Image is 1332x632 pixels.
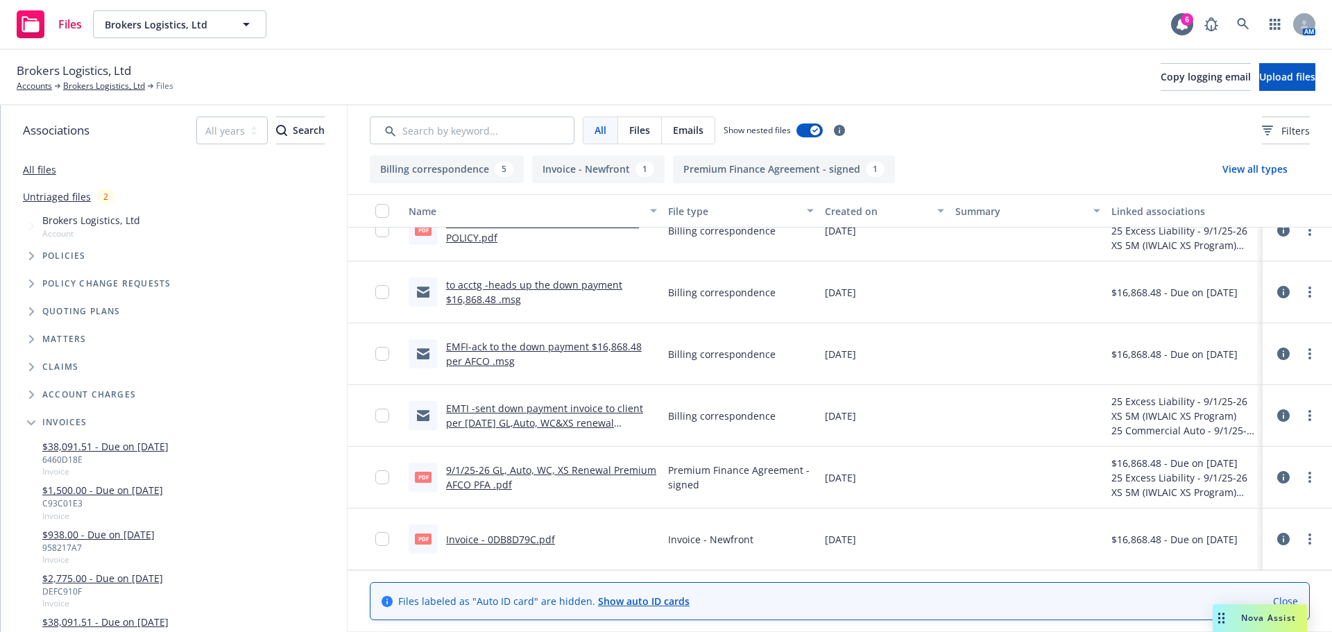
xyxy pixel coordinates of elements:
[1273,594,1298,608] a: Close
[370,117,574,144] input: Search by keyword...
[1161,70,1251,83] span: Copy logging email
[1161,63,1251,91] button: Copy logging email
[1241,612,1296,624] span: Nova Assist
[370,155,524,183] button: Billing correspondence
[446,533,555,546] a: Invoice - 0DB8D79C.pdf
[1301,531,1318,547] a: more
[1301,345,1318,362] a: more
[955,204,1086,219] div: Summary
[23,163,56,176] a: All files
[446,402,643,444] a: EMTI -sent down payment invoice to client per [DATE] GL,Auto, WC&XS renewal premium set up on AFC...
[668,463,814,492] span: Premium Finance Agreement - signed
[1111,532,1238,547] div: $16,868.48 - Due on [DATE]
[1262,117,1310,144] button: Filters
[668,223,776,238] span: Billing correspondence
[446,278,622,306] a: to acctg -heads up the down payment $16,868.48 .msg
[276,117,325,144] div: Search
[1301,284,1318,300] a: more
[1197,10,1225,38] a: Report a Bug
[673,155,895,183] button: Premium Finance Agreement - signed
[409,204,642,219] div: Name
[276,117,325,144] button: SearchSearch
[1111,223,1257,253] div: 25 Excess Liability - 9/1/25-26 XS 5M (IWLAIC XS Program)
[446,340,642,368] a: EMFI-ack to the down payment $16,868.48 per AFCO .msg
[1200,155,1310,183] button: View all types
[105,17,225,32] span: Brokers Logistics, Ltd
[825,409,856,423] span: [DATE]
[42,497,163,509] div: C93C01E3
[668,347,776,361] span: Billing correspondence
[668,409,776,423] span: Billing correspondence
[156,80,173,92] span: Files
[1111,204,1257,219] div: Linked associations
[598,595,690,608] a: Show auto ID cards
[446,463,656,491] a: 9/1/25-26 GL, Auto, WC, XS Renewal Premium AFCO PFA .pdf
[1111,470,1257,499] div: 25 Excess Liability - 9/1/25-26 XS 5M (IWLAIC XS Program)
[375,285,389,299] input: Toggle Row Selected
[1111,423,1257,438] div: 25 Commercial Auto - 9/1/25-26 Auto (Captive)
[950,194,1107,228] button: Summary
[825,470,856,485] span: [DATE]
[42,391,136,399] span: Account charges
[825,204,929,219] div: Created on
[96,189,115,205] div: 2
[375,532,389,546] input: Toggle Row Selected
[1181,13,1193,26] div: 6
[1106,194,1263,228] button: Linked associations
[415,533,432,544] span: pdf
[668,285,776,300] span: Billing correspondence
[375,204,389,218] input: Select all
[42,454,169,466] div: 6460D18E
[495,162,513,177] div: 5
[819,194,950,228] button: Created on
[1301,407,1318,424] a: more
[398,594,690,608] span: Files labeled as "Auto ID card" are hidden.
[1259,63,1315,91] button: Upload files
[375,223,389,237] input: Toggle Row Selected
[825,347,856,361] span: [DATE]
[63,80,145,92] a: Brokers Logistics, Ltd
[17,62,131,80] span: Brokers Logistics, Ltd
[629,123,650,137] span: Files
[42,542,155,554] div: 958217A7
[11,5,87,44] a: Files
[403,194,663,228] button: Name
[42,597,163,609] span: Invoice
[724,124,791,136] span: Show nested files
[1213,604,1230,632] div: Drag to move
[42,280,171,288] span: Policy change requests
[42,571,163,586] a: $2,775.00 - Due on [DATE]
[42,307,121,316] span: Quoting plans
[1281,123,1310,138] span: Filters
[42,466,169,477] span: Invoice
[595,123,606,137] span: All
[42,228,140,239] span: Account
[668,204,799,219] div: File type
[42,252,86,260] span: Policies
[825,223,856,238] span: [DATE]
[42,335,86,343] span: Matters
[42,213,140,228] span: Brokers Logistics, Ltd
[42,527,155,542] a: $938.00 - Due on [DATE]
[1261,10,1289,38] a: Switch app
[1262,123,1310,138] span: Filters
[42,554,155,565] span: Invoice
[276,125,287,136] svg: Search
[1111,285,1238,300] div: $16,868.48 - Due on [DATE]
[58,19,82,30] span: Files
[375,409,389,422] input: Toggle Row Selected
[415,472,432,482] span: pdf
[42,615,169,629] a: $38,091.51 - Due on [DATE]
[42,439,169,454] a: $38,091.51 - Due on [DATE]
[1111,347,1238,361] div: $16,868.48 - Due on [DATE]
[673,123,703,137] span: Emails
[42,510,163,522] span: Invoice
[23,189,91,204] a: Untriaged files
[23,121,89,139] span: Associations
[1259,70,1315,83] span: Upload files
[1301,469,1318,486] a: more
[1111,394,1257,423] div: 25 Excess Liability - 9/1/25-26 XS 5M (IWLAIC XS Program)
[42,586,163,597] div: DEFC910F
[825,532,856,547] span: [DATE]
[663,194,819,228] button: File type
